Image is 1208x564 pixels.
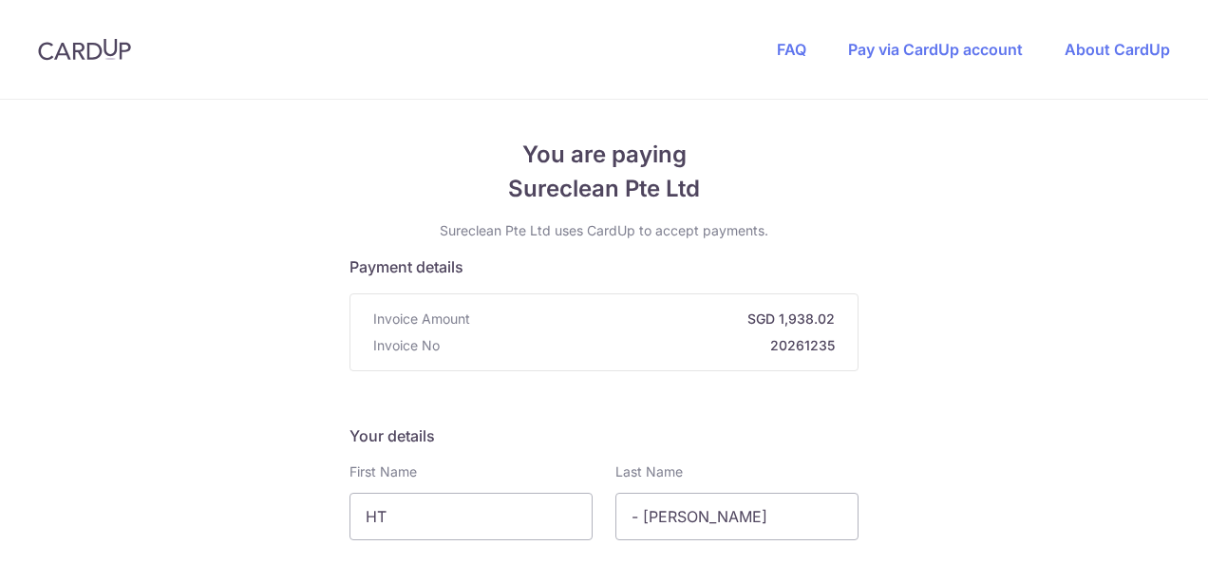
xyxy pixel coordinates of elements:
p: Sureclean Pte Ltd uses CardUp to accept payments. [349,221,859,240]
label: First Name [349,462,417,481]
img: CardUp [38,38,131,61]
span: Invoice Amount [373,310,470,329]
span: You are paying [349,138,859,172]
span: Invoice No [373,336,440,355]
a: Pay via CardUp account [848,40,1023,59]
label: Last Name [615,462,683,481]
input: Last name [615,493,859,540]
strong: SGD 1,938.02 [478,310,835,329]
a: About CardUp [1065,40,1170,59]
h5: Payment details [349,255,859,278]
h5: Your details [349,424,859,447]
span: Sureclean Pte Ltd [349,172,859,206]
strong: 20261235 [447,336,835,355]
input: First name [349,493,593,540]
a: FAQ [777,40,806,59]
